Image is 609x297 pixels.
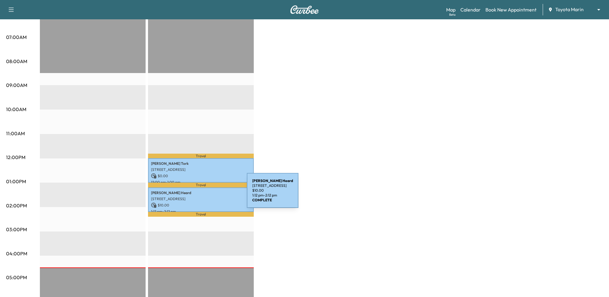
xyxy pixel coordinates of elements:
[6,130,25,137] p: 11:00AM
[252,188,293,193] p: $ 10.00
[148,183,254,187] p: Travel
[6,250,27,257] p: 04:00PM
[151,173,251,179] p: $ 0.00
[252,178,293,183] b: [PERSON_NAME] Heard
[148,154,254,158] p: Travel
[6,58,27,65] p: 08:00AM
[6,178,26,185] p: 01:00PM
[151,190,251,195] p: [PERSON_NAME] Heard
[6,226,27,233] p: 03:00PM
[449,12,456,17] div: Beta
[6,274,27,281] p: 05:00PM
[555,6,584,13] span: Toyota Marin
[6,106,26,113] p: 10:00AM
[151,161,251,166] p: [PERSON_NAME] Tork
[6,81,27,89] p: 09:00AM
[6,34,27,41] p: 07:00AM
[6,154,25,161] p: 12:00PM
[151,180,251,185] p: 12:00 pm - 1:00 pm
[151,167,251,172] p: [STREET_ADDRESS]
[151,196,251,201] p: [STREET_ADDRESS]
[460,6,481,13] a: Calendar
[290,5,319,14] img: Curbee Logo
[252,198,272,202] b: COMPLETE
[485,6,536,13] a: Book New Appointment
[6,202,27,209] p: 02:00PM
[446,6,456,13] a: MapBeta
[252,183,293,188] p: [STREET_ADDRESS]
[151,203,251,208] p: $ 10.00
[151,209,251,214] p: 1:12 pm - 2:12 pm
[252,193,293,198] p: 1:12 pm - 2:12 pm
[148,212,254,217] p: Travel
